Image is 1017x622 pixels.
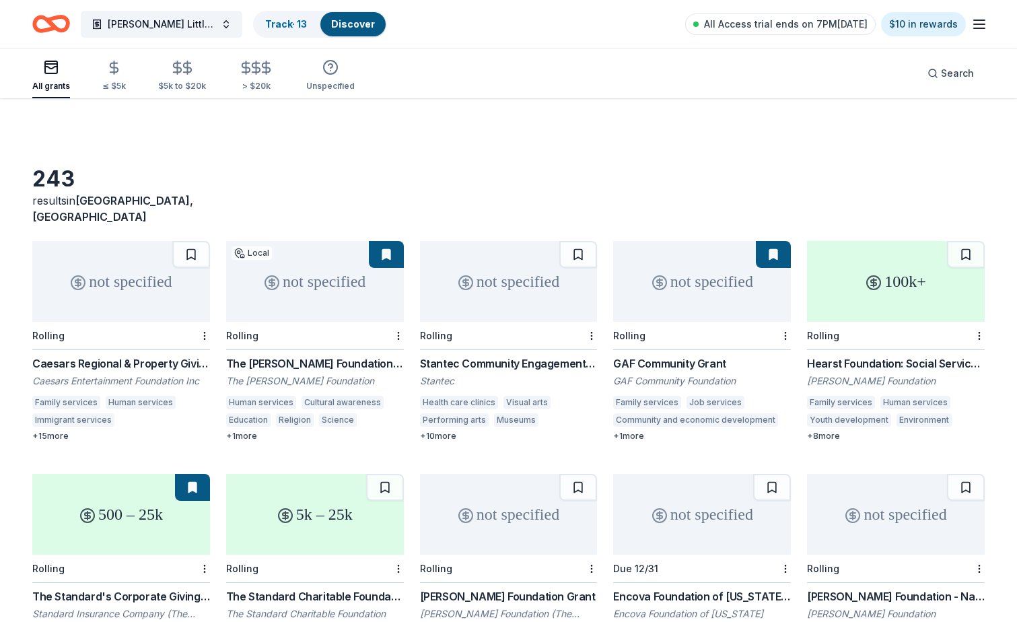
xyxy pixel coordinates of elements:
[106,396,176,409] div: Human services
[32,54,70,98] button: All grants
[158,81,206,92] div: $5k to $20k
[494,413,538,427] div: Museums
[897,413,952,427] div: Environment
[32,588,210,604] div: The Standard's Corporate Giving Program
[226,374,404,388] div: The [PERSON_NAME] Foundation
[880,396,950,409] div: Human services
[687,396,744,409] div: Job services
[306,81,355,92] div: Unspecified
[102,55,126,98] button: ≤ $5k
[704,16,868,32] span: All Access trial ends on 7PM[DATE]
[238,81,274,92] div: > $20k
[32,607,210,621] div: Standard Insurance Company (The Standard)
[613,563,658,574] div: Due 12/31
[420,588,598,604] div: [PERSON_NAME] Foundation Grant
[807,374,985,388] div: [PERSON_NAME] Foundation
[32,8,70,40] a: Home
[807,241,985,322] div: 100k+
[226,431,404,442] div: + 1 more
[319,413,357,427] div: Science
[32,413,114,427] div: Immigrant services
[613,396,681,409] div: Family services
[32,563,65,574] div: Rolling
[32,194,193,223] span: [GEOGRAPHIC_DATA], [GEOGRAPHIC_DATA]
[613,241,791,442] a: not specifiedRollingGAF Community GrantGAF Community FoundationFamily servicesJob servicesCommuni...
[807,396,875,409] div: Family services
[226,413,271,427] div: Education
[158,55,206,98] button: $5k to $20k
[685,13,876,35] a: All Access trial ends on 7PM[DATE]
[226,241,404,322] div: not specified
[32,193,210,225] div: results
[420,413,489,427] div: Performing arts
[226,607,404,621] div: The Standard Charitable Foundation
[302,396,384,409] div: Cultural awareness
[420,241,598,322] div: not specified
[226,563,258,574] div: Rolling
[32,431,210,442] div: + 15 more
[32,166,210,193] div: 243
[613,474,791,555] div: not specified
[613,431,791,442] div: + 1 more
[232,246,272,260] div: Local
[613,413,778,427] div: Community and economic development
[613,374,791,388] div: GAF Community Foundation
[32,396,100,409] div: Family services
[917,60,985,87] button: Search
[420,563,452,574] div: Rolling
[306,54,355,98] button: Unspecified
[120,413,203,427] div: Homeless services
[613,355,791,372] div: GAF Community Grant
[238,55,274,98] button: > $20k
[420,396,498,409] div: Health care clinics
[807,330,839,341] div: Rolling
[226,474,404,555] div: 5k – 25k
[420,607,598,621] div: [PERSON_NAME] Foundation (The [PERSON_NAME] Foundation)
[226,588,404,604] div: The Standard Charitable Foundation Grant
[420,474,598,555] div: not specified
[32,194,193,223] span: in
[807,355,985,372] div: Hearst Foundation: Social Service Grant
[503,396,551,409] div: Visual arts
[420,330,452,341] div: Rolling
[807,413,891,427] div: Youth development
[331,18,375,30] a: Discover
[226,241,404,442] a: not specifiedLocalRollingThe [PERSON_NAME] Foundation GrantThe [PERSON_NAME] FoundationHuman serv...
[108,16,215,32] span: [PERSON_NAME] Little Angels Program
[32,355,210,372] div: Caesars Regional & Property Giving
[32,474,210,555] div: 500 – 25k
[102,81,126,92] div: ≤ $5k
[420,241,598,442] a: not specifiedRollingStantec Community Engagement GrantStantecHealth care clinicsVisual artsPerfor...
[807,563,839,574] div: Rolling
[941,65,974,81] span: Search
[807,474,985,555] div: not specified
[613,241,791,322] div: not specified
[32,81,70,92] div: All grants
[226,330,258,341] div: Rolling
[420,374,598,388] div: Stantec
[807,607,985,621] div: [PERSON_NAME] Foundation
[265,18,307,30] a: Track· 13
[420,431,598,442] div: + 10 more
[226,396,296,409] div: Human services
[253,11,387,38] button: Track· 13Discover
[81,11,242,38] button: [PERSON_NAME] Little Angels Program
[276,413,314,427] div: Religion
[613,330,645,341] div: Rolling
[32,330,65,341] div: Rolling
[807,588,985,604] div: [PERSON_NAME] Foundation - Nationwide Grants
[226,355,404,372] div: The [PERSON_NAME] Foundation Grant
[613,607,791,621] div: Encova Foundation of [US_STATE]
[807,431,985,442] div: + 8 more
[32,374,210,388] div: Caesars Entertainment Foundation Inc
[32,241,210,322] div: not specified
[807,241,985,442] a: 100k+RollingHearst Foundation: Social Service Grant[PERSON_NAME] FoundationFamily servicesHuman s...
[881,12,966,36] a: $10 in rewards
[613,588,791,604] div: Encova Foundation of [US_STATE] Grants
[420,355,598,372] div: Stantec Community Engagement Grant
[32,241,210,442] a: not specifiedRollingCaesars Regional & Property GivingCaesars Entertainment Foundation IncFamily ...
